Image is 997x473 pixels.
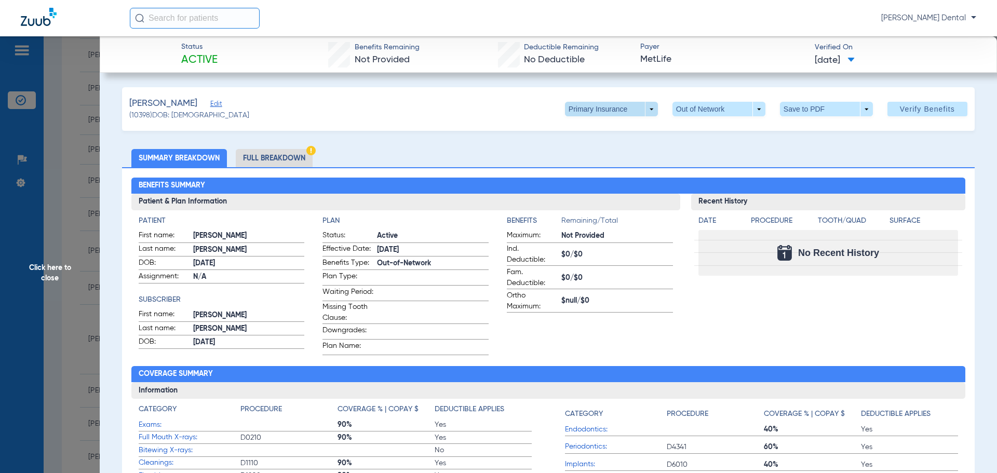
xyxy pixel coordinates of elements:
[139,258,190,270] span: DOB:
[507,244,558,265] span: Ind. Deductible:
[435,458,532,468] span: Yes
[435,420,532,430] span: Yes
[691,194,966,210] h3: Recent History
[322,287,373,301] span: Waiting Period:
[193,337,305,348] span: [DATE]
[435,433,532,443] span: Yes
[698,215,742,226] h4: Date
[139,244,190,256] span: Last name:
[322,215,489,226] h4: Plan
[945,423,997,473] iframe: Chat Widget
[338,420,435,430] span: 90%
[764,404,861,423] app-breakdown-title: Coverage % | Copay $
[507,290,558,312] span: Ortho Maximum:
[561,273,673,283] span: $0/$0
[139,420,240,430] span: Exams:
[240,404,282,415] h4: Procedure
[131,149,227,167] li: Summary Breakdown
[818,215,886,226] h4: Tooth/Quad
[193,310,305,321] span: [PERSON_NAME]
[507,230,558,242] span: Maximum:
[193,323,305,334] span: [PERSON_NAME]
[377,258,489,269] span: Out-of-Network
[798,248,879,258] span: No Recent History
[667,460,764,470] span: D6010
[764,409,845,420] h4: Coverage % | Copay $
[322,244,373,256] span: Effective Date:
[131,194,680,210] h3: Patient & Plan Information
[818,215,886,230] app-breakdown-title: Tooth/Quad
[181,42,218,52] span: Status
[193,245,305,255] span: [PERSON_NAME]
[322,230,373,242] span: Status:
[640,42,806,52] span: Payer
[881,13,976,23] span: [PERSON_NAME] Dental
[561,249,673,260] span: $0/$0
[667,442,764,452] span: D4341
[139,445,240,456] span: Bitewing X-rays:
[565,424,667,435] span: Endodontics:
[139,404,177,415] h4: Category
[139,230,190,242] span: First name:
[181,53,218,67] span: Active
[130,8,260,29] input: Search for patients
[764,460,861,470] span: 40%
[193,258,305,269] span: [DATE]
[887,102,967,116] button: Verify Benefits
[565,459,667,470] span: Implants:
[698,215,742,230] app-breakdown-title: Date
[861,404,958,423] app-breakdown-title: Deductible Applies
[131,366,966,383] h2: Coverage Summary
[815,54,855,67] span: [DATE]
[322,325,373,339] span: Downgrades:
[377,245,489,255] span: [DATE]
[890,215,958,226] h4: Surface
[751,215,814,226] h4: Procedure
[764,424,861,435] span: 40%
[210,100,220,110] span: Edit
[861,424,958,435] span: Yes
[240,458,338,468] span: D1110
[131,178,966,194] h2: Benefits Summary
[861,460,958,470] span: Yes
[306,146,316,155] img: Hazard
[672,102,765,116] button: Out of Network
[815,42,980,53] span: Verified On
[338,404,419,415] h4: Coverage % | Copay $
[561,231,673,241] span: Not Provided
[780,102,873,116] button: Save to PDF
[322,271,373,285] span: Plan Type:
[435,404,532,418] app-breakdown-title: Deductible Applies
[139,309,190,321] span: First name:
[751,215,814,230] app-breakdown-title: Procedure
[565,404,667,423] app-breakdown-title: Category
[861,409,931,420] h4: Deductible Applies
[139,294,305,305] app-breakdown-title: Subscriber
[861,442,958,452] span: Yes
[139,404,240,418] app-breakdown-title: Category
[764,442,861,452] span: 60%
[139,432,240,443] span: Full Mouth X-rays:
[524,55,585,64] span: No Deductible
[777,245,792,261] img: Calendar
[193,231,305,241] span: [PERSON_NAME]
[561,295,673,306] span: $null/$0
[139,271,190,283] span: Assignment:
[667,409,708,420] h4: Procedure
[435,404,504,415] h4: Deductible Applies
[322,302,373,323] span: Missing Tooth Clause:
[139,323,190,335] span: Last name:
[131,382,966,399] h3: Information
[377,231,489,241] span: Active
[640,53,806,66] span: MetLife
[338,404,435,418] app-breakdown-title: Coverage % | Copay $
[139,215,305,226] h4: Patient
[355,42,420,53] span: Benefits Remaining
[322,258,373,270] span: Benefits Type:
[21,8,57,26] img: Zuub Logo
[900,105,955,113] span: Verify Benefits
[667,404,764,423] app-breakdown-title: Procedure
